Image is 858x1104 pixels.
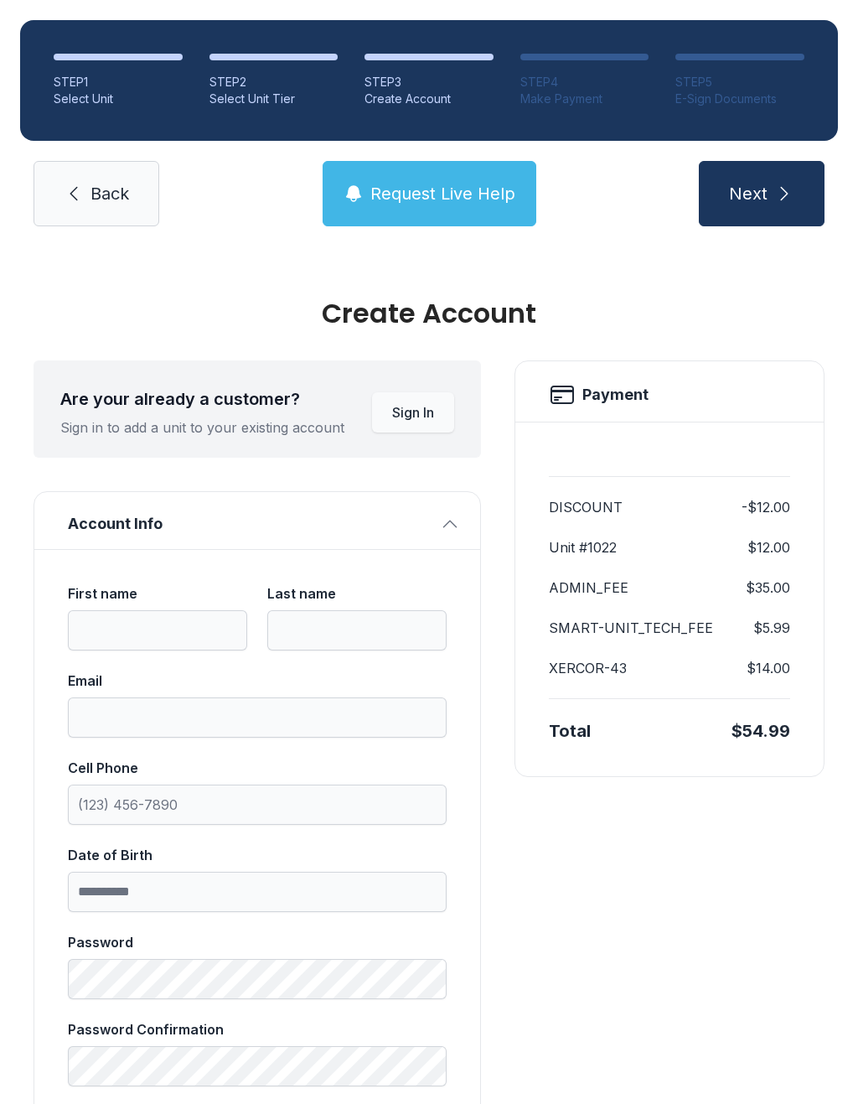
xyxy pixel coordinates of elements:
[60,417,344,438] div: Sign in to add a unit to your existing account
[747,658,790,678] dd: $14.00
[549,658,627,678] dt: XERCOR-43
[60,387,344,411] div: Are your already a customer?
[729,182,768,205] span: Next
[520,91,649,107] div: Make Payment
[68,1046,447,1086] input: Password Confirmation
[90,182,129,205] span: Back
[364,91,494,107] div: Create Account
[753,618,790,638] dd: $5.99
[675,74,804,91] div: STEP 5
[68,697,447,738] input: Email
[731,719,790,743] div: $54.99
[68,785,447,825] input: Cell Phone
[68,583,247,604] div: First name
[209,91,339,107] div: Select Unit Tier
[549,719,591,743] div: Total
[742,497,790,517] dd: -$12.00
[34,492,480,549] button: Account Info
[54,74,183,91] div: STEP 1
[68,758,447,778] div: Cell Phone
[209,74,339,91] div: STEP 2
[68,671,447,691] div: Email
[34,300,824,327] div: Create Account
[267,583,447,604] div: Last name
[747,537,790,557] dd: $12.00
[68,512,433,536] span: Account Info
[392,402,434,422] span: Sign In
[746,578,790,598] dd: $35.00
[68,959,447,999] input: Password
[549,497,623,517] dt: DISCOUNT
[68,610,247,650] input: First name
[582,383,649,407] h2: Payment
[675,91,804,107] div: E-Sign Documents
[68,845,447,865] div: Date of Birth
[68,872,447,912] input: Date of Birth
[549,578,628,598] dt: ADMIN_FEE
[549,537,617,557] dt: Unit #1022
[54,91,183,107] div: Select Unit
[364,74,494,91] div: STEP 3
[520,74,649,91] div: STEP 4
[68,1019,447,1039] div: Password Confirmation
[370,182,515,205] span: Request Live Help
[267,610,447,650] input: Last name
[549,618,713,638] dt: SMART-UNIT_TECH_FEE
[68,932,447,952] div: Password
